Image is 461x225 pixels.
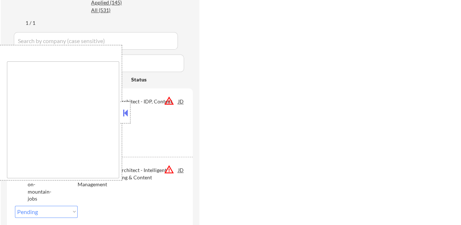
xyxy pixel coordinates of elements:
[91,7,128,14] div: All (531)
[131,73,159,86] div: Status
[164,164,174,175] button: warning_amber
[28,167,53,202] div: ironmountain.wd5.iron-mountain-jobs
[177,163,184,176] div: JD
[26,19,42,27] div: 1 / 1
[14,32,178,50] input: Search by company (case sensitive)
[177,95,184,108] div: JD
[164,96,174,106] button: warning_amber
